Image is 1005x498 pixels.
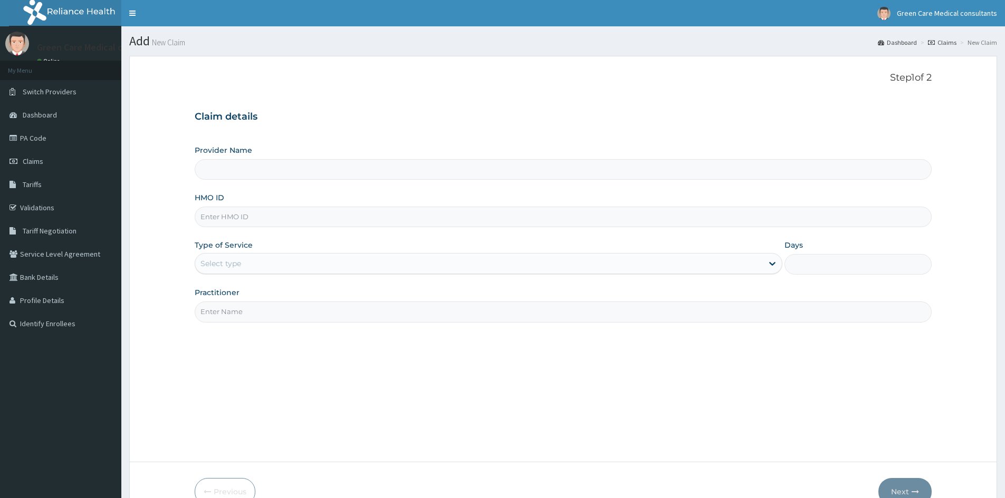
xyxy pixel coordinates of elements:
small: New Claim [150,38,185,46]
img: User Image [877,7,891,20]
a: Online [37,57,62,65]
li: New Claim [958,38,997,47]
span: Switch Providers [23,87,76,96]
input: Enter HMO ID [195,207,932,227]
span: Tariffs [23,180,42,189]
a: Dashboard [878,38,917,47]
label: Provider Name [195,145,252,155]
span: Dashboard [23,110,57,120]
span: Green Care Medical consultants [897,8,997,18]
input: Enter Name [195,301,932,322]
a: Claims [928,38,956,47]
label: Days [784,240,803,250]
span: Claims [23,157,43,166]
label: Type of Service [195,240,253,250]
img: User Image [5,32,29,55]
h1: Add [129,34,997,48]
span: Tariff Negotiation [23,226,76,236]
h3: Claim details [195,111,932,123]
div: Select type [200,258,241,269]
label: HMO ID [195,192,224,203]
p: Step 1 of 2 [195,72,932,84]
label: Practitioner [195,287,240,298]
p: Green Care Medical consultants [37,43,167,52]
